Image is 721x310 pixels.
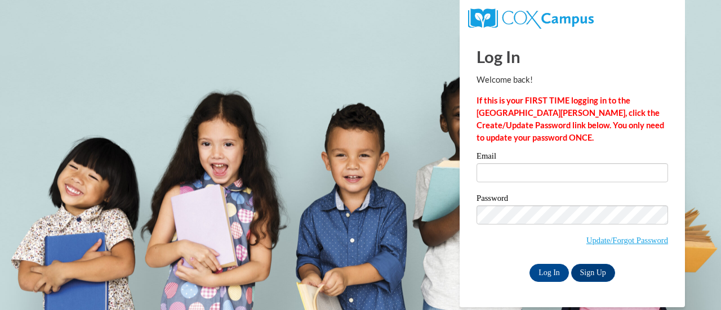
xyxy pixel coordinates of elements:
strong: If this is your FIRST TIME logging in to the [GEOGRAPHIC_DATA][PERSON_NAME], click the Create/Upd... [477,96,664,142]
h1: Log In [477,45,668,68]
a: Update/Forgot Password [586,236,668,245]
a: Sign Up [571,264,615,282]
img: COX Campus [468,8,594,29]
label: Password [477,194,668,205]
input: Log In [529,264,569,282]
label: Email [477,152,668,163]
a: COX Campus [468,13,594,23]
p: Welcome back! [477,74,668,86]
